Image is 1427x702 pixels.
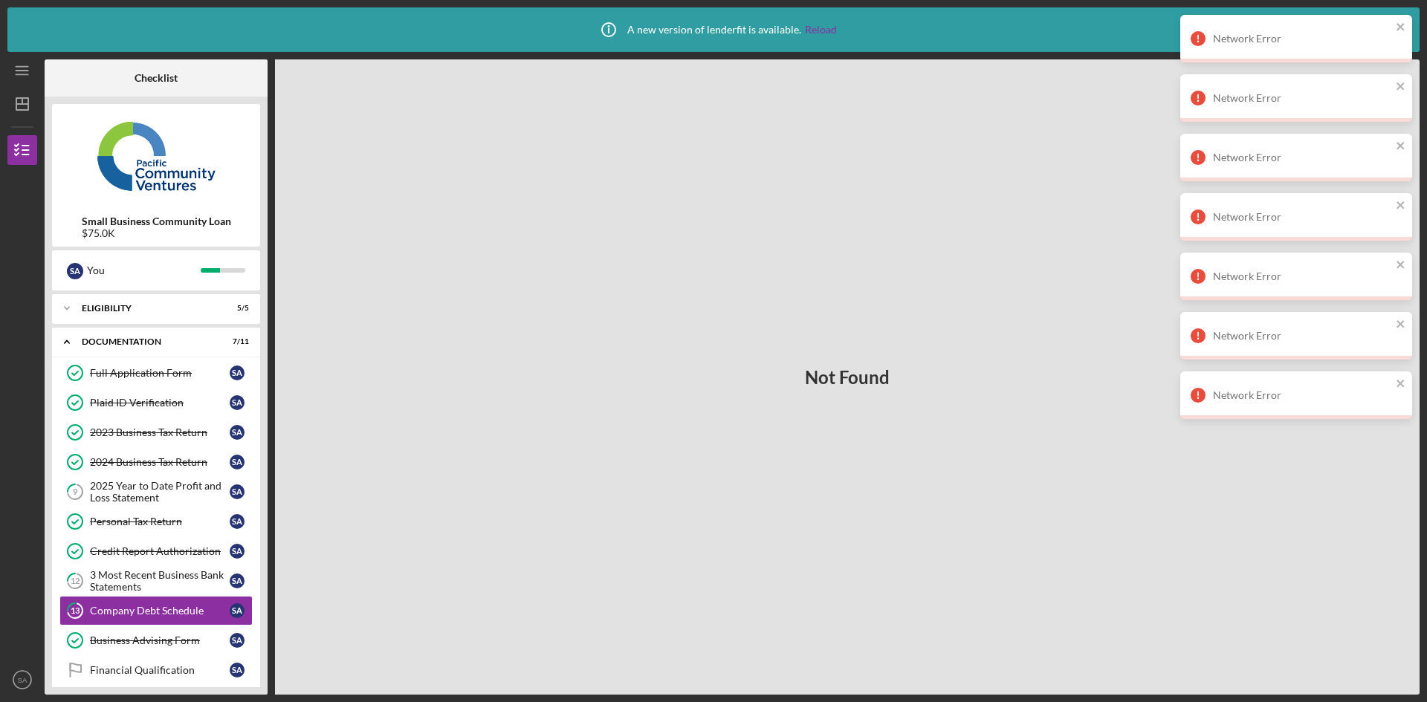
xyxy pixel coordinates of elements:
div: S A [230,514,245,529]
button: close [1396,318,1406,332]
a: 13Company Debt ScheduleSA [59,596,253,625]
h3: Not Found [805,367,890,388]
a: Financial QualificationSA [59,655,253,685]
div: Network Error [1213,389,1391,401]
div: Personal Tax Return [90,516,230,527]
div: 2024 Business Tax Return [90,456,230,468]
div: S A [230,484,245,499]
div: Network Error [1213,92,1391,104]
div: 5 / 5 [222,304,249,313]
div: A new version of lenderfit is available. [590,11,837,48]
div: S A [230,544,245,559]
div: 2025 Year to Date Profit and Loss Statement [90,480,230,504]
div: Network Error [1213,33,1391,45]
div: S A [230,455,245,469]
div: 7 / 11 [222,337,249,346]
a: 2024 Business Tax ReturnSA [59,447,253,477]
a: Credit Report AuthorizationSA [59,536,253,566]
div: Network Error [1213,152,1391,163]
div: Network Error [1213,330,1391,342]
a: Personal Tax ReturnSA [59,507,253,536]
button: close [1396,21,1406,35]
img: Product logo [52,111,260,201]
div: S A [230,395,245,410]
div: S A [230,573,245,588]
div: Full Application Form [90,367,230,379]
a: 2023 Business Tax ReturnSA [59,417,253,447]
div: You [87,258,201,283]
div: S A [67,263,83,279]
div: 2023 Business Tax Return [90,426,230,438]
div: S A [230,603,245,618]
button: close [1396,80,1406,94]
div: Business Advising Form [90,634,230,646]
a: Full Application FormSA [59,358,253,388]
b: Small Business Community Loan [82,215,231,227]
button: close [1396,259,1406,273]
div: Eligibility [82,304,212,313]
tspan: 9 [73,487,78,497]
div: Financial Qualification [90,664,230,676]
b: Checklist [135,72,178,84]
div: Network Error [1213,211,1391,223]
a: Business Advising FormSA [59,625,253,655]
button: close [1396,199,1406,213]
div: $75.0K [82,227,231,239]
tspan: 13 [71,606,80,616]
text: SA [18,676,27,684]
div: S A [230,633,245,648]
div: 3 Most Recent Business Bank Statements [90,569,230,593]
button: SA [7,665,37,695]
button: close [1396,140,1406,154]
a: 92025 Year to Date Profit and Loss StatementSA [59,477,253,507]
div: Company Debt Schedule [90,605,230,617]
div: S A [230,663,245,677]
tspan: 12 [71,576,80,586]
div: Credit Report Authorization [90,545,230,557]
a: 123 Most Recent Business Bank StatementsSA [59,566,253,596]
div: Network Error [1213,270,1391,282]
div: Plaid ID Verification [90,397,230,409]
div: S A [230,425,245,440]
div: Documentation [82,337,212,346]
a: Plaid ID VerificationSA [59,388,253,417]
button: close [1396,377,1406,391]
a: Reload [805,24,837,36]
div: S A [230,365,245,380]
